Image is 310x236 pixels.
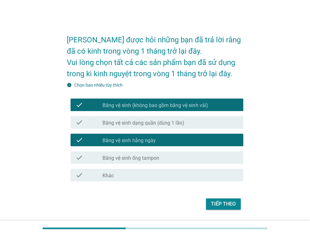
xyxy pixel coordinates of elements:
label: Khác [102,173,114,179]
label: Chọn bao nhiêu tùy thích [74,83,123,88]
label: Băng vệ sinh dạng quần (dùng 1 lần) [102,120,184,126]
label: Băng vệ sinh (không bao gồm băng vệ sinh vải) [102,102,208,109]
label: Băng vệ sinh ống tampon [102,155,159,161]
label: Băng vệ sinh hằng ngày [102,137,156,144]
i: check [76,136,83,144]
i: info [67,83,72,88]
i: check [76,171,83,179]
button: Tiếp theo [206,198,241,210]
i: check [76,119,83,126]
h2: [PERSON_NAME] được hỏi những bạn đã trả lời rằng đã có kinh trong vòng 1 tháng trở lại đây. Vui l... [67,28,243,79]
div: Tiếp theo [211,200,236,208]
i: check [76,101,83,109]
i: check [76,154,83,161]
